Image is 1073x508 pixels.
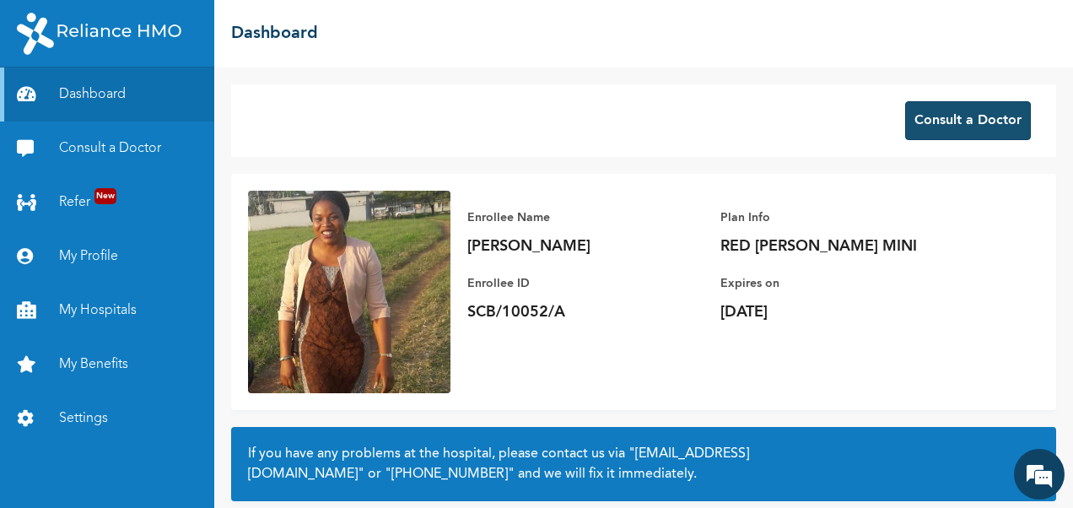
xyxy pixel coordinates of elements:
[231,21,318,46] h2: Dashboard
[22,87,283,306] div: 3:06 PM
[467,236,704,257] p: [PERSON_NAME]
[905,101,1031,140] button: Consult a Doctor
[165,421,322,474] div: FAQs
[467,273,704,294] p: Enrollee ID
[385,467,515,481] a: "[PHONE_NUMBER]"
[17,13,181,55] img: RelianceHMO's Logo
[19,78,44,104] div: Navigation go back
[34,94,272,300] span: Thank you for choosing Reliance HMO, My name is Faith. Please click on the happy icon to indicate...
[720,302,957,322] p: [DATE]
[38,331,292,413] div: Your chat session has ended. If you wish to continue the conversation from where you left,
[248,444,1039,484] h2: If you have any problems at the hospital, please contact us via or and we will fix it immediately.
[248,191,450,393] img: Enrollee
[720,273,957,294] p: Expires on
[277,8,317,49] div: Minimize live chat window
[720,236,957,257] p: RED [PERSON_NAME] MINI
[8,451,165,463] span: Conversation
[94,188,116,204] span: New
[100,79,295,102] div: Faith
[467,302,704,322] p: SCB/10052/A
[720,208,957,228] p: Plan Info
[148,370,202,384] a: click here.
[467,208,704,228] p: Enrollee Name
[172,149,193,169] em: Smiley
